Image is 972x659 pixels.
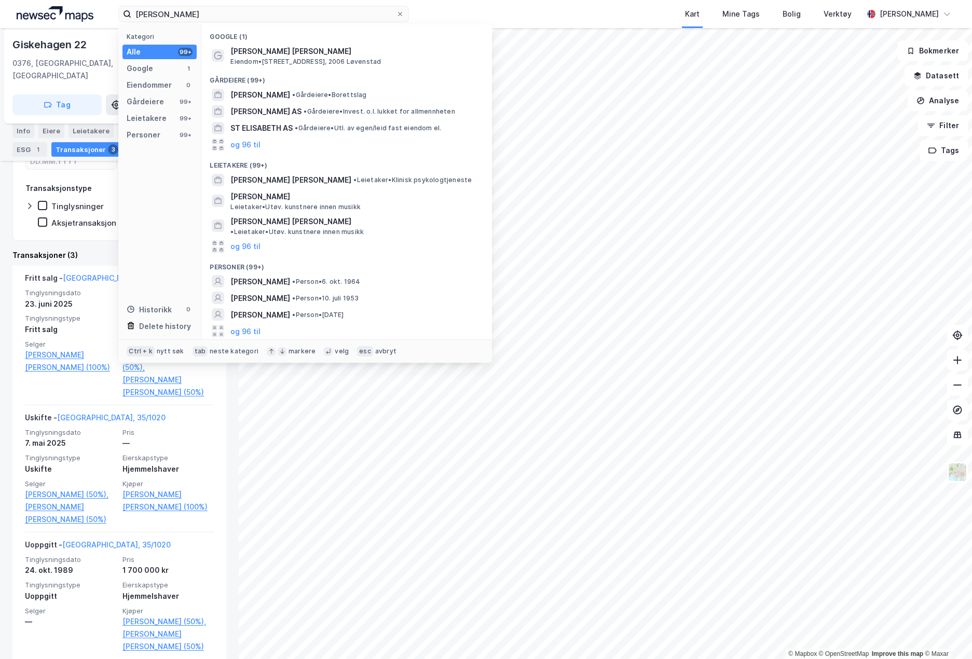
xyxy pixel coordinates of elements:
[880,8,939,20] div: [PERSON_NAME]
[127,129,160,141] div: Personer
[12,36,88,53] div: Giskehagen 22
[12,94,102,115] button: Tag
[38,123,64,138] div: Eiere
[685,8,700,20] div: Kart
[230,139,261,151] button: og 96 til
[63,273,171,282] a: [GEOGRAPHIC_DATA], 35/1020
[722,8,760,20] div: Mine Tags
[178,131,193,139] div: 99+
[33,144,43,155] div: 1
[51,142,122,157] div: Transaksjoner
[230,292,290,305] span: [PERSON_NAME]
[25,272,171,289] div: Fritt salg -
[122,479,214,488] span: Kjøper
[25,323,116,336] div: Fritt salg
[25,463,116,475] div: Uskifte
[122,374,214,399] a: [PERSON_NAME] [PERSON_NAME] (50%)
[127,33,197,40] div: Kategori
[122,428,214,437] span: Pris
[230,240,261,253] button: og 96 til
[201,24,492,43] div: Google (1)
[69,123,114,138] div: Leietakere
[25,182,92,195] div: Transaksjonstype
[230,122,293,134] span: ST ELISABETH AS
[184,81,193,89] div: 0
[898,40,968,61] button: Bokmerker
[292,91,295,99] span: •
[25,501,116,526] a: [PERSON_NAME] [PERSON_NAME] (50%)
[783,8,801,20] div: Bolig
[353,176,472,184] span: Leietaker • Klinisk psykologtjeneste
[292,311,344,319] span: Person • [DATE]
[17,6,93,22] img: logo.a4113a55bc3d86da70a041830d287a7e.svg
[230,190,480,203] span: [PERSON_NAME]
[122,581,214,589] span: Eierskapstype
[12,57,144,82] div: 0376, [GEOGRAPHIC_DATA], [GEOGRAPHIC_DATA]
[335,347,349,355] div: velg
[25,564,116,576] div: 24. okt. 1989
[122,437,214,449] div: —
[304,107,455,116] span: Gårdeiere • Invest. o.l. lukket for allmennheten
[920,609,972,659] iframe: Chat Widget
[25,437,116,449] div: 7. mai 2025
[210,347,258,355] div: neste kategori
[292,278,360,286] span: Person • 6. okt. 1964
[289,347,316,355] div: markere
[201,153,492,172] div: Leietakere (99+)
[905,65,968,86] button: Datasett
[25,349,116,374] a: [PERSON_NAME] [PERSON_NAME] (100%)
[122,590,214,602] div: Hjemmelshaver
[908,90,968,111] button: Analyse
[230,215,351,228] span: [PERSON_NAME] [PERSON_NAME]
[127,79,172,91] div: Eiendommer
[184,64,193,73] div: 1
[184,305,193,313] div: 0
[25,340,116,349] span: Selger
[127,304,172,316] div: Historikk
[178,98,193,106] div: 99+
[295,124,298,132] span: •
[25,488,116,501] a: [PERSON_NAME] (50%),
[25,428,116,437] span: Tinglysningsdato
[872,650,923,657] a: Improve this map
[127,112,167,125] div: Leietakere
[57,413,166,422] a: [GEOGRAPHIC_DATA], 35/1020
[292,278,295,285] span: •
[292,294,359,303] span: Person • 10. juli 1953
[920,609,972,659] div: Kontrollprogram for chat
[25,454,116,462] span: Tinglysningstype
[122,488,214,513] a: [PERSON_NAME] [PERSON_NAME] (100%)
[25,581,116,589] span: Tinglysningstype
[25,314,116,323] span: Tinglysningstype
[122,564,214,576] div: 1 700 000 kr
[230,174,351,186] span: [PERSON_NAME] [PERSON_NAME]
[122,607,214,615] span: Kjøper
[25,615,116,628] div: —
[12,123,34,138] div: Info
[292,294,295,302] span: •
[157,347,184,355] div: nytt søk
[230,228,234,236] span: •
[357,346,373,356] div: esc
[292,91,366,99] span: Gårdeiere • Borettslag
[948,462,967,482] img: Z
[295,124,441,132] span: Gårdeiere • Utl. av egen/leid fast eiendom el.
[122,628,214,653] a: [PERSON_NAME] [PERSON_NAME] (50%)
[25,590,116,602] div: Uoppgitt
[25,539,171,555] div: Uoppgitt -
[122,463,214,475] div: Hjemmelshaver
[375,347,396,355] div: avbryt
[25,555,116,564] span: Tinglysningsdato
[139,320,191,333] div: Delete history
[201,68,492,87] div: Gårdeiere (99+)
[25,289,116,297] span: Tinglysningsdato
[230,105,302,118] span: [PERSON_NAME] AS
[201,255,492,273] div: Personer (99+)
[25,411,166,428] div: Uskifte -
[230,309,290,321] span: [PERSON_NAME]
[127,62,153,75] div: Google
[230,325,261,337] button: og 96 til
[51,218,116,228] div: Aksjetransaksjon
[108,144,118,155] div: 3
[62,540,171,549] a: [GEOGRAPHIC_DATA], 35/1020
